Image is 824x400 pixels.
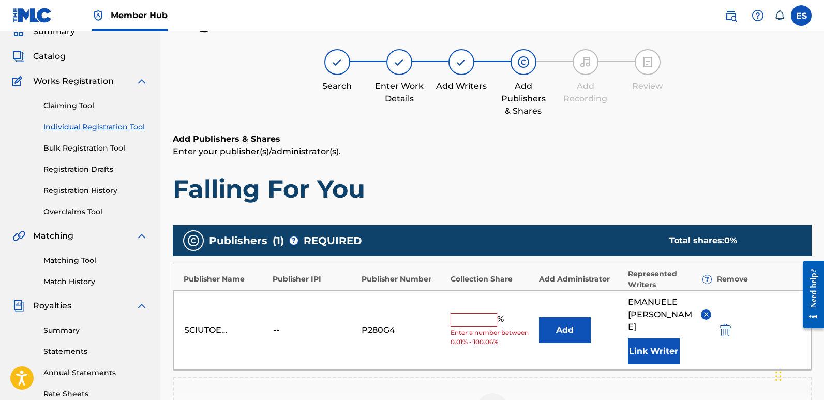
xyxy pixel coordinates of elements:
[775,361,782,392] div: Ziehen
[628,296,694,333] span: EMANUELE [PERSON_NAME]
[290,236,298,245] span: ?
[12,25,25,38] img: Summary
[43,143,148,154] a: Bulk Registration Tool
[393,56,406,68] img: step indicator icon for Enter Work Details
[43,255,148,266] a: Matching Tool
[33,300,71,312] span: Royalties
[273,274,356,285] div: Publisher IPI
[539,317,591,343] button: Add
[717,274,801,285] div: Remove
[579,56,592,68] img: step indicator icon for Add Recording
[331,56,343,68] img: step indicator icon for Search
[43,185,148,196] a: Registration History
[136,230,148,242] img: expand
[721,5,741,26] a: Public Search
[702,310,710,318] img: remove-from-list-button
[747,5,768,26] div: Help
[560,80,611,105] div: Add Recording
[497,313,506,327] span: %
[43,346,148,357] a: Statements
[43,276,148,287] a: Match History
[724,235,737,245] span: 0 %
[43,100,148,111] a: Claiming Tool
[373,80,425,105] div: Enter Work Details
[725,9,737,22] img: search
[451,328,534,347] span: Enter a number between 0.01% - 100.06%
[33,50,66,63] span: Catalog
[173,173,812,204] h1: Falling For You
[795,253,824,336] iframe: Resource Center
[517,56,530,68] img: step indicator icon for Add Publishers & Shares
[136,75,148,87] img: expand
[772,350,824,400] div: Chat-Widget
[720,324,731,336] img: 12a2ab48e56ec057fbd8.svg
[43,325,148,336] a: Summary
[43,389,148,399] a: Rate Sheets
[111,9,168,21] span: Member Hub
[451,274,534,285] div: Collection Share
[628,269,712,290] div: Represented Writers
[12,300,25,312] img: Royalties
[304,233,362,248] span: REQUIRED
[12,75,26,87] img: Works Registration
[539,274,623,285] div: Add Administrator
[173,145,812,158] p: Enter your publisher(s)/administrator(s).
[33,230,73,242] span: Matching
[498,80,549,117] div: Add Publishers & Shares
[92,9,104,22] img: Top Rightsholder
[273,233,284,248] span: ( 1 )
[43,367,148,378] a: Annual Statements
[12,50,66,63] a: CatalogCatalog
[628,338,680,364] button: Link Writer
[33,75,114,87] span: Works Registration
[622,80,673,93] div: Review
[173,133,812,145] h6: Add Publishers & Shares
[12,25,75,38] a: SummarySummary
[774,10,785,21] div: Notifications
[12,230,25,242] img: Matching
[669,234,791,247] div: Total shares:
[209,233,267,248] span: Publishers
[703,275,711,284] span: ?
[12,50,25,63] img: Catalog
[752,9,764,22] img: help
[455,56,468,68] img: step indicator icon for Add Writers
[772,350,824,400] iframe: Chat Widget
[187,234,200,247] img: publishers
[33,25,75,38] span: Summary
[362,274,445,285] div: Publisher Number
[436,80,487,93] div: Add Writers
[791,5,812,26] div: User Menu
[43,164,148,175] a: Registration Drafts
[43,206,148,217] a: Overclaims Tool
[311,80,363,93] div: Search
[136,300,148,312] img: expand
[641,56,654,68] img: step indicator icon for Review
[12,8,52,23] img: MLC Logo
[43,122,148,132] a: Individual Registration Tool
[184,274,267,285] div: Publisher Name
